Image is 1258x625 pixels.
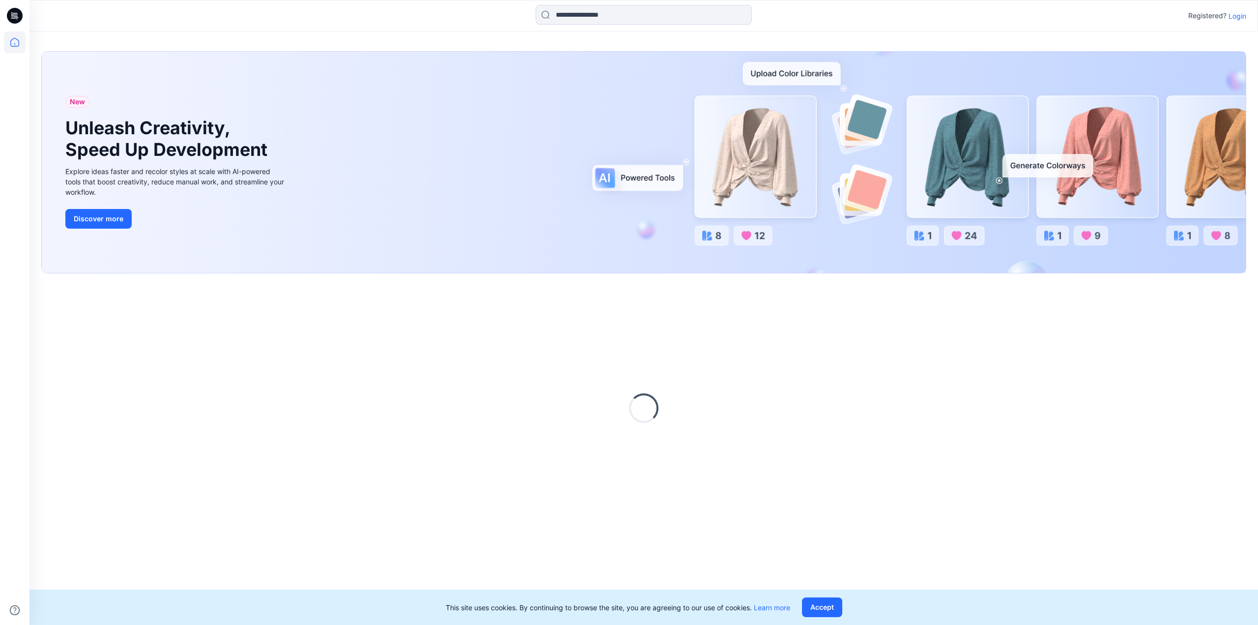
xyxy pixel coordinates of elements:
[1188,10,1227,22] p: Registered?
[65,118,272,160] h1: Unleash Creativity, Speed Up Development
[65,166,286,197] div: Explore ideas faster and recolor styles at scale with AI-powered tools that boost creativity, red...
[754,603,790,612] a: Learn more
[65,209,132,229] button: Discover more
[70,96,85,108] span: New
[802,597,842,617] button: Accept
[1229,11,1246,21] p: Login
[65,209,286,229] a: Discover more
[446,602,790,613] p: This site uses cookies. By continuing to browse the site, you are agreeing to our use of cookies.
